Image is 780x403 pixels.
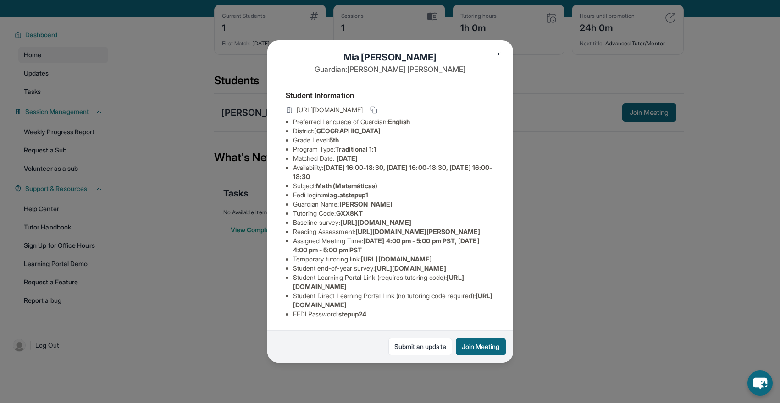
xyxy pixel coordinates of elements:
[286,51,495,64] h1: Mia [PERSON_NAME]
[340,218,411,226] span: [URL][DOMAIN_NAME]
[293,117,495,126] li: Preferred Language of Guardian:
[337,154,358,162] span: [DATE]
[293,191,495,200] li: Eedi login :
[747,370,773,396] button: chat-button
[286,64,495,75] p: Guardian: [PERSON_NAME] [PERSON_NAME]
[293,236,495,255] li: Assigned Meeting Time :
[338,310,367,318] span: stepup24
[355,228,480,235] span: [URL][DOMAIN_NAME][PERSON_NAME]
[496,50,503,58] img: Close Icon
[293,136,495,145] li: Grade Level:
[388,338,452,355] a: Submit an update
[297,105,363,114] span: [URL][DOMAIN_NAME]
[314,127,381,135] span: [GEOGRAPHIC_DATA]
[293,237,480,254] span: [DATE] 4:00 pm - 5:00 pm PST, [DATE] 4:00 pm - 5:00 pm PST
[361,255,432,263] span: [URL][DOMAIN_NAME]
[322,191,368,199] span: miag.atstepup1
[293,126,495,136] li: District:
[293,255,495,264] li: Temporary tutoring link :
[286,90,495,101] h4: Student Information
[293,227,495,236] li: Reading Assessment :
[335,145,376,153] span: Traditional 1:1
[329,136,339,144] span: 5th
[293,163,492,180] span: [DATE] 16:00-18:30, [DATE] 16:00-18:30, [DATE] 16:00-18:30
[293,273,495,291] li: Student Learning Portal Link (requires tutoring code) :
[293,209,495,218] li: Tutoring Code :
[293,310,495,319] li: EEDI Password :
[293,154,495,163] li: Matched Date:
[293,181,495,191] li: Subject :
[375,264,446,272] span: [URL][DOMAIN_NAME]
[293,200,495,209] li: Guardian Name :
[336,209,363,217] span: GXX8KT
[293,291,495,310] li: Student Direct Learning Portal Link (no tutoring code required) :
[368,104,379,115] button: Copy link
[293,264,495,273] li: Student end-of-year survey :
[293,145,495,154] li: Program Type:
[293,163,495,181] li: Availability:
[388,118,410,125] span: English
[316,182,377,190] span: Math (Matemáticas)
[339,200,393,208] span: [PERSON_NAME]
[293,218,495,227] li: Baseline survey :
[456,338,506,355] button: Join Meeting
